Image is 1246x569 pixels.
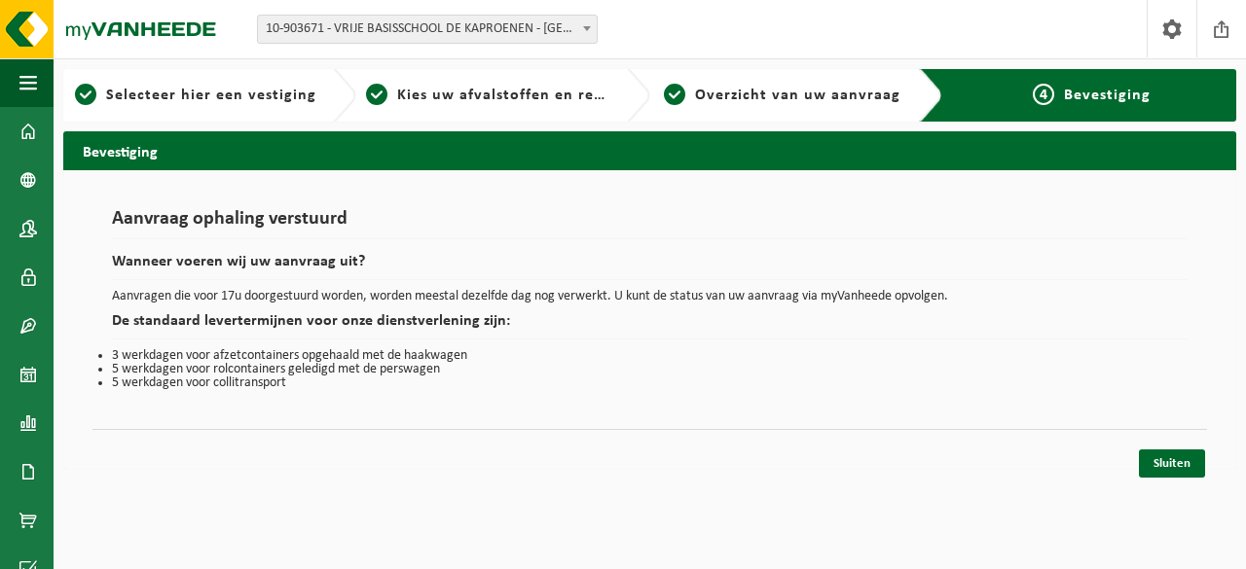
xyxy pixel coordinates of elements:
[73,84,317,107] a: 1Selecteer hier een vestiging
[257,15,598,44] span: 10-903671 - VRIJE BASISSCHOOL DE KAPROENEN - KAPRIJKE
[1064,88,1151,103] span: Bevestiging
[664,84,685,105] span: 3
[366,84,387,105] span: 2
[112,349,1188,363] li: 3 werkdagen voor afzetcontainers opgehaald met de haakwagen
[1139,449,1205,478] a: Sluiten
[75,84,96,105] span: 1
[366,84,610,107] a: 2Kies uw afvalstoffen en recipiënten
[397,88,665,103] span: Kies uw afvalstoffen en recipiënten
[112,290,1188,303] p: Aanvragen die voor 17u doorgestuurd worden, worden meestal dezelfde dag nog verwerkt. U kunt de s...
[1033,84,1054,105] span: 4
[660,84,904,107] a: 3Overzicht van uw aanvraag
[112,209,1188,239] h1: Aanvraag ophaling verstuurd
[112,363,1188,376] li: 5 werkdagen voor rolcontainers geledigd met de perswagen
[112,313,1188,339] h2: De standaard levertermijnen voor onze dienstverlening zijn:
[112,254,1188,280] h2: Wanneer voeren wij uw aanvraag uit?
[106,88,316,103] span: Selecteer hier een vestiging
[695,88,900,103] span: Overzicht van uw aanvraag
[63,131,1236,169] h2: Bevestiging
[258,16,597,43] span: 10-903671 - VRIJE BASISSCHOOL DE KAPROENEN - KAPRIJKE
[112,376,1188,390] li: 5 werkdagen voor collitransport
